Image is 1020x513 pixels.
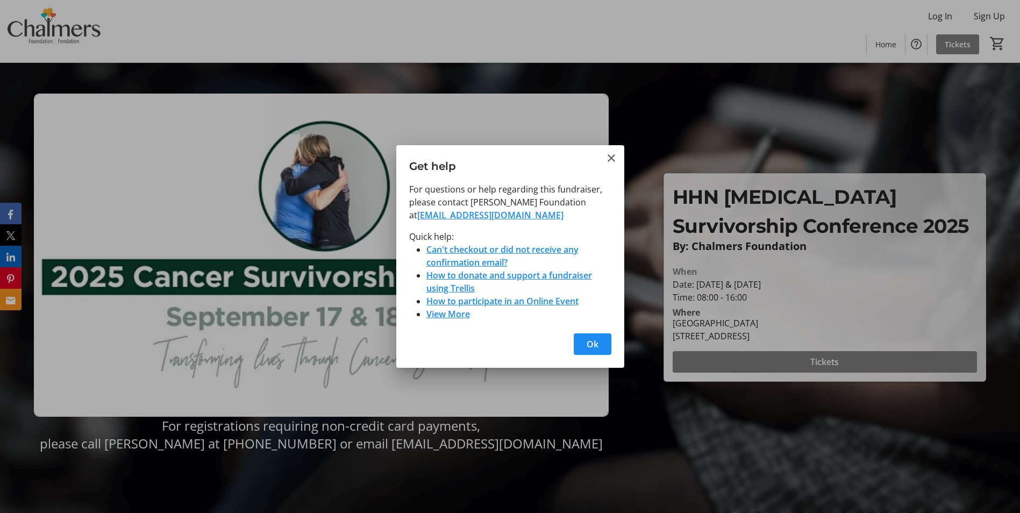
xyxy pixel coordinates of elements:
span: Ok [587,338,598,351]
a: How to participate in an Online Event [426,295,579,307]
p: For questions or help regarding this fundraiser, please contact [PERSON_NAME] Foundation at [409,183,611,222]
p: Quick help: [409,230,611,243]
a: Can't checkout or did not receive any confirmation email? [426,244,579,268]
button: Ok [574,333,611,355]
button: Close [605,152,618,165]
a: [EMAIL_ADDRESS][DOMAIN_NAME] [417,209,564,221]
a: How to donate and support a fundraiser using Trellis [426,269,592,294]
a: View More [426,308,470,320]
h3: Get help [396,145,624,182]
